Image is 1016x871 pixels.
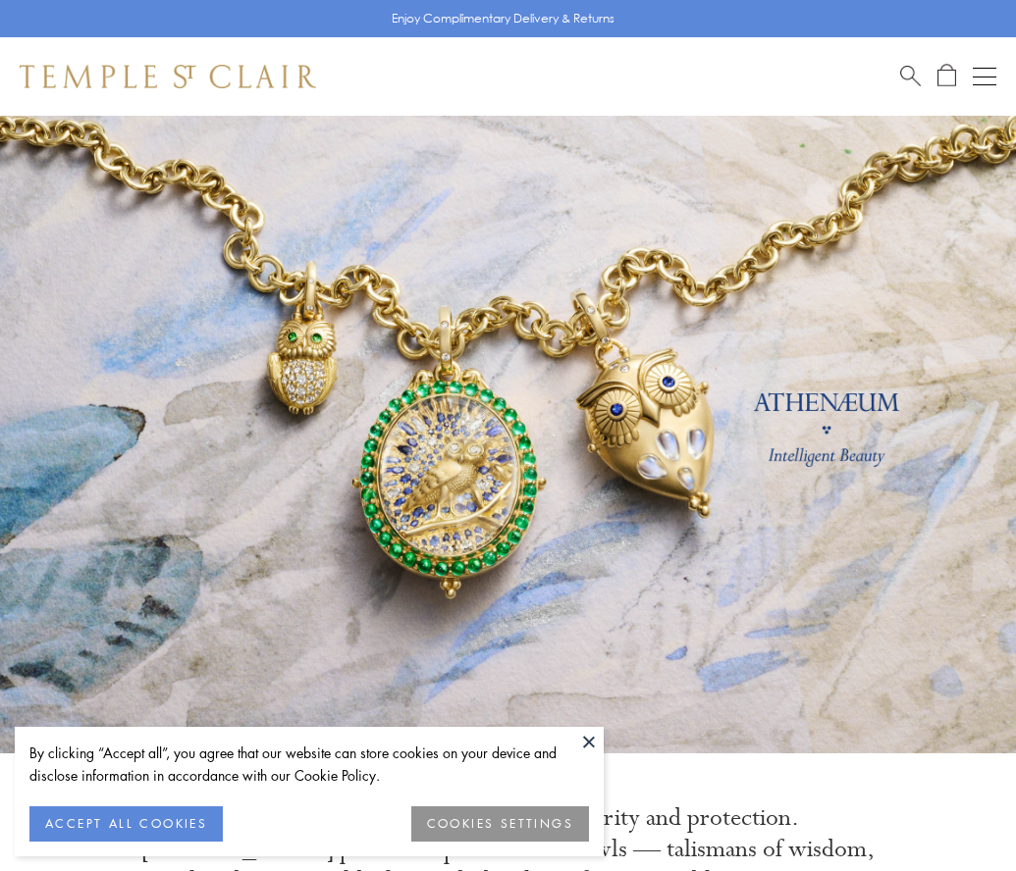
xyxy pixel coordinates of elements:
[973,65,996,88] button: Open navigation
[29,742,589,787] div: By clicking “Accept all”, you agree that our website can store cookies on your device and disclos...
[411,806,589,842] button: COOKIES SETTINGS
[29,806,223,842] button: ACCEPT ALL COOKIES
[937,64,956,88] a: Open Shopping Bag
[20,65,316,88] img: Temple St. Clair
[900,64,921,88] a: Search
[392,9,615,28] p: Enjoy Complimentary Delivery & Returns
